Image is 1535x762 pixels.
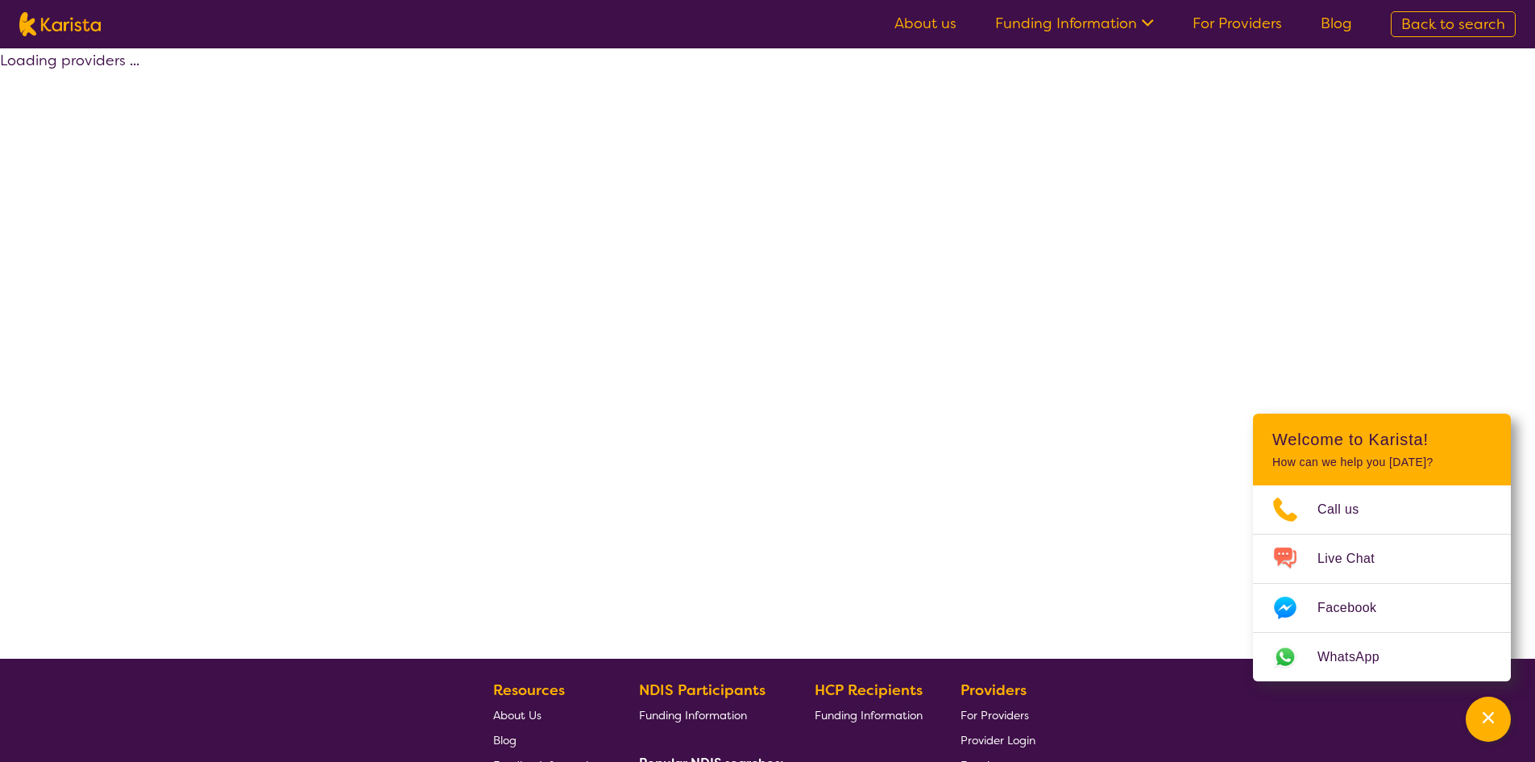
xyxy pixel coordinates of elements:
span: WhatsApp [1317,645,1399,669]
a: Blog [493,727,601,752]
span: For Providers [960,708,1029,722]
p: How can we help you [DATE]? [1272,456,1491,469]
a: Blog [1321,14,1352,33]
a: For Providers [1193,14,1282,33]
b: Providers [960,681,1027,700]
span: Back to search [1401,15,1505,34]
span: Funding Information [639,708,747,722]
span: Funding Information [815,708,923,722]
span: About Us [493,708,541,722]
span: Blog [493,733,517,747]
span: Provider Login [960,733,1035,747]
b: HCP Recipients [815,681,923,700]
a: Funding Information [639,702,778,727]
div: Channel Menu [1253,414,1511,681]
img: Karista logo [19,12,101,36]
h2: Welcome to Karista! [1272,430,1491,449]
a: Back to search [1391,11,1516,37]
button: Channel Menu [1466,697,1511,742]
span: Live Chat [1317,547,1394,571]
span: Call us [1317,498,1379,522]
span: Facebook [1317,596,1396,620]
a: About Us [493,702,601,727]
a: Web link opens in a new tab. [1253,633,1511,681]
b: Resources [493,681,565,700]
a: About us [894,14,956,33]
a: Funding Information [995,14,1154,33]
ul: Choose channel [1253,485,1511,681]
a: For Providers [960,702,1035,727]
b: NDIS Participants [639,681,765,700]
a: Provider Login [960,727,1035,752]
a: Funding Information [815,702,923,727]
